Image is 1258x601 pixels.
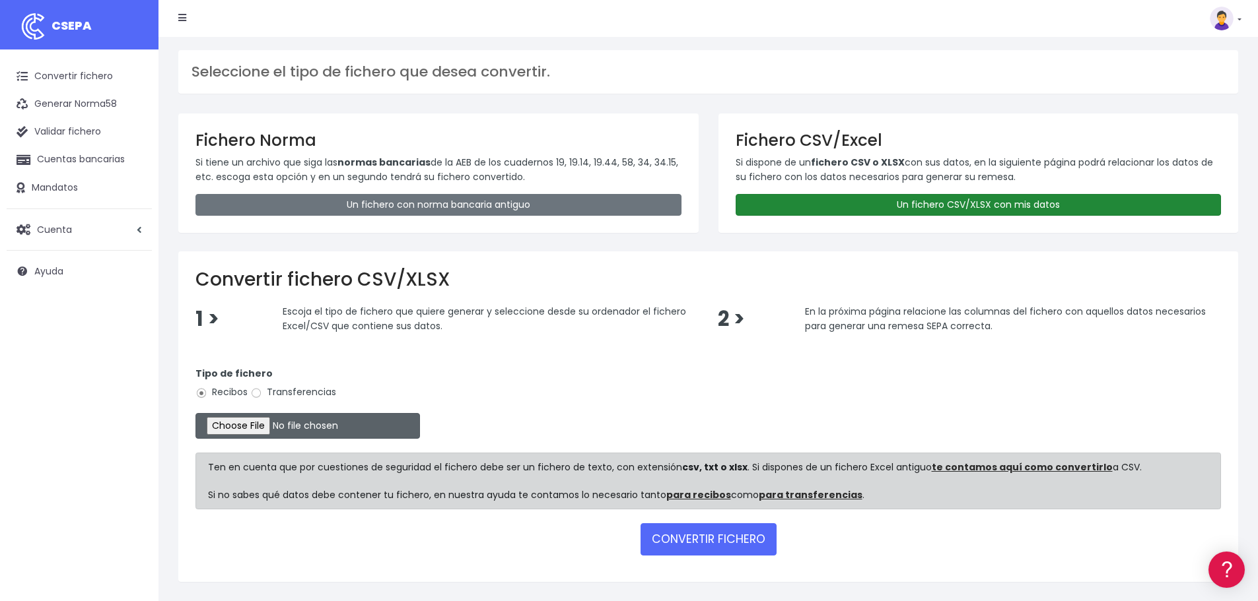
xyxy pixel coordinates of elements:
span: CSEPA [52,17,92,34]
a: Ayuda [7,257,152,285]
a: Formatos [13,167,251,187]
strong: fichero CSV o XLSX [811,156,905,169]
span: Ayuda [34,265,63,278]
a: para recibos [666,488,731,501]
h3: Fichero Norma [195,131,681,150]
span: 2 > [718,305,745,333]
p: Si dispone de un con sus datos, en la siguiente página podrá relacionar los datos de su fichero c... [736,155,1222,185]
a: te contamos aquí como convertirlo [932,460,1113,474]
a: Convertir fichero [7,63,152,90]
h3: Fichero CSV/Excel [736,131,1222,150]
h3: Seleccione el tipo de fichero que desea convertir. [192,63,1225,80]
a: API [13,337,251,358]
img: profile [1210,7,1234,30]
strong: normas bancarias [337,156,431,169]
a: Perfiles de empresas [13,228,251,249]
strong: Tipo de fichero [195,367,273,380]
button: CONVERTIR FICHERO [641,523,777,555]
div: Ten en cuenta que por cuestiones de seguridad el fichero debe ser un fichero de texto, con extens... [195,453,1221,509]
a: Cuentas bancarias [7,146,152,174]
label: Recibos [195,385,248,399]
strong: csv, txt o xlsx [682,460,748,474]
a: Información general [13,112,251,133]
div: Convertir ficheros [13,146,251,158]
a: Un fichero CSV/XLSX con mis datos [736,194,1222,216]
a: POWERED BY ENCHANT [182,380,254,393]
a: General [13,283,251,303]
h2: Convertir fichero CSV/XLSX [195,269,1221,291]
img: logo [17,10,50,43]
button: Contáctanos [13,353,251,376]
a: Videotutoriales [13,208,251,228]
div: Facturación [13,262,251,274]
span: En la próxima página relacione las columnas del fichero con aquellos datos necesarios para genera... [805,305,1206,332]
div: Programadores [13,317,251,329]
span: 1 > [195,305,219,333]
span: Escoja el tipo de fichero que quiere generar y seleccione desde su ordenador el fichero Excel/CSV... [283,305,686,332]
a: Validar fichero [7,118,152,146]
a: Un fichero con norma bancaria antiguo [195,194,681,216]
a: para transferencias [759,488,862,501]
div: Información general [13,92,251,104]
span: Cuenta [37,222,72,236]
p: Si tiene un archivo que siga las de la AEB de los cuadernos 19, 19.14, 19.44, 58, 34, 34.15, etc.... [195,155,681,185]
a: Cuenta [7,216,152,243]
a: Problemas habituales [13,187,251,208]
a: Mandatos [7,174,152,202]
label: Transferencias [250,385,336,399]
a: Generar Norma58 [7,90,152,118]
